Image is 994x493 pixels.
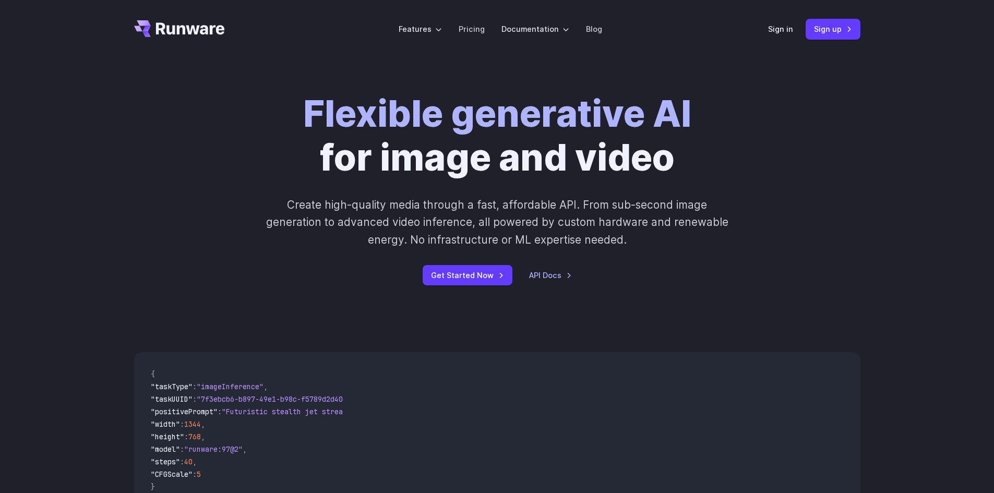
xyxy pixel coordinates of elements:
h1: for image and video [303,92,691,179]
a: Get Started Now [423,265,512,285]
strong: Flexible generative AI [303,91,691,136]
span: , [264,382,268,391]
span: } [151,482,155,491]
span: 1344 [184,419,201,429]
p: Create high-quality media through a fast, affordable API. From sub-second image generation to adv... [265,196,729,248]
span: "model" [151,444,180,454]
span: 40 [184,457,193,466]
span: : [180,419,184,429]
span: "height" [151,432,184,441]
a: Sign up [806,19,860,39]
span: : [180,444,184,454]
span: "positivePrompt" [151,407,218,416]
a: Sign in [768,23,793,35]
span: , [243,444,247,454]
span: "imageInference" [197,382,264,391]
span: "taskType" [151,382,193,391]
span: { [151,369,155,379]
span: "7f3ebcb6-b897-49e1-b98c-f5789d2d40d7" [197,394,355,404]
span: "runware:97@2" [184,444,243,454]
span: "steps" [151,457,180,466]
span: 5 [197,470,201,479]
span: : [193,470,197,479]
a: Go to / [134,20,225,37]
span: : [193,382,197,391]
a: Blog [586,23,602,35]
a: Pricing [459,23,485,35]
label: Documentation [501,23,569,35]
span: , [201,432,205,441]
span: , [201,419,205,429]
span: : [184,432,188,441]
span: , [193,457,197,466]
span: : [193,394,197,404]
span: : [218,407,222,416]
span: "taskUUID" [151,394,193,404]
a: API Docs [529,269,572,281]
label: Features [399,23,442,35]
span: "Futuristic stealth jet streaking through a neon-lit cityscape with glowing purple exhaust" [222,407,602,416]
span: "CFGScale" [151,470,193,479]
span: 768 [188,432,201,441]
span: : [180,457,184,466]
span: "width" [151,419,180,429]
